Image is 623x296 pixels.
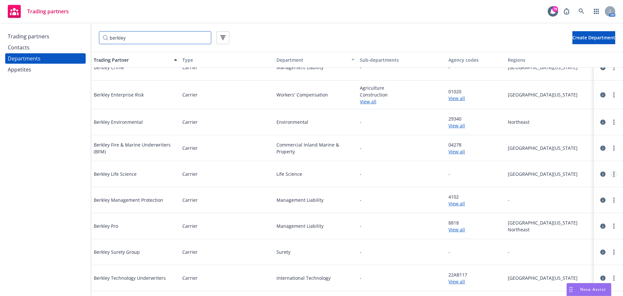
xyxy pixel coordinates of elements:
[610,222,618,230] a: more
[448,95,502,102] a: View all
[5,2,71,20] a: Trading partners
[599,91,607,99] a: circleInformation
[448,88,502,95] span: 01020
[567,283,611,296] button: Nova Assist
[572,34,615,41] span: Create Department
[360,91,443,98] span: Construction
[610,248,618,256] a: more
[276,171,355,177] span: Life Science
[360,119,443,125] span: -
[610,196,618,204] a: more
[599,274,607,282] a: circleInformation
[448,57,502,63] div: Agency codes
[505,52,594,68] button: Regions
[610,170,618,178] a: more
[448,148,502,155] a: View all
[360,84,443,91] span: Agriculture
[580,287,606,292] span: Nova Assist
[508,57,591,63] div: Regions
[448,249,450,255] span: -
[448,200,502,207] a: View all
[360,249,361,255] span: -
[5,31,86,42] a: Trading partners
[182,91,198,98] span: Carrier
[276,91,355,98] span: Workers' Compensation
[599,144,607,152] a: circleInformation
[590,5,603,18] a: Switch app
[8,31,49,42] div: Trading partners
[448,271,502,278] span: 22AB117
[94,119,143,125] span: Berkley Environmental
[8,53,41,64] div: Departments
[182,57,266,63] div: Type
[269,52,357,68] button: Department
[448,171,450,177] span: -
[360,145,443,151] span: -
[276,141,355,155] span: Commercial Inland Marine & Property
[5,53,86,64] a: Departments
[271,57,348,63] div: Department
[94,249,140,255] span: Berkley Surety Group
[448,219,502,226] span: 8818
[448,278,502,285] a: View all
[446,52,505,68] button: Agency codes
[599,170,607,178] a: circleInformation
[508,145,591,151] span: [GEOGRAPHIC_DATA][US_STATE]
[276,249,355,255] span: Surety
[182,145,198,151] span: Carrier
[8,64,31,75] div: Appetites
[91,52,180,68] button: Trading Partner
[94,91,144,98] span: Berkley Enterprise Risk
[508,119,591,125] span: Northeast
[508,226,591,233] span: Northeast
[610,274,618,282] a: more
[94,171,137,177] span: Berkley Life Science
[599,118,607,126] a: circleInformation
[94,275,166,281] span: Berkley Technology Underwriters
[182,275,198,281] span: Carrier
[94,223,118,229] span: Berkley Pro
[508,197,591,203] span: -
[182,171,198,177] span: Carrier
[8,42,30,53] div: Contacts
[610,91,618,99] a: more
[575,5,588,18] a: Search
[360,197,361,203] span: -
[448,193,502,200] span: 4102
[508,249,591,255] span: -
[508,171,591,177] span: [GEOGRAPHIC_DATA][US_STATE]
[448,122,502,129] a: View all
[508,91,591,98] span: [GEOGRAPHIC_DATA][US_STATE]
[276,223,355,229] span: Management Liability
[27,9,69,14] span: Trading partners
[610,118,618,126] a: more
[99,31,211,44] input: Filter by keyword...
[552,6,558,12] div: 79
[360,98,443,105] a: View all
[360,223,361,229] span: -
[182,119,198,125] span: Carrier
[599,222,607,230] a: circleInformation
[599,196,607,204] a: circleInformation
[276,275,355,281] span: International Technology
[360,171,361,177] span: -
[94,141,177,155] span: Berkley Fire & Marine Underwriters (BFM)
[276,197,355,203] span: Management Liability
[180,52,268,68] button: Type
[182,249,198,255] span: Carrier
[94,57,170,63] div: Trading Partner
[610,144,618,152] a: more
[182,223,198,229] span: Carrier
[357,52,446,68] button: Sub-departments
[448,115,502,122] span: 29340
[360,57,443,63] div: Sub-departments
[5,64,86,75] a: Appetites
[599,248,607,256] a: circleInformation
[567,283,575,296] div: Drag to move
[572,31,615,44] button: Create Department
[182,197,198,203] span: Carrier
[448,141,502,148] span: 04278
[5,42,86,53] a: Contacts
[360,275,361,281] span: -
